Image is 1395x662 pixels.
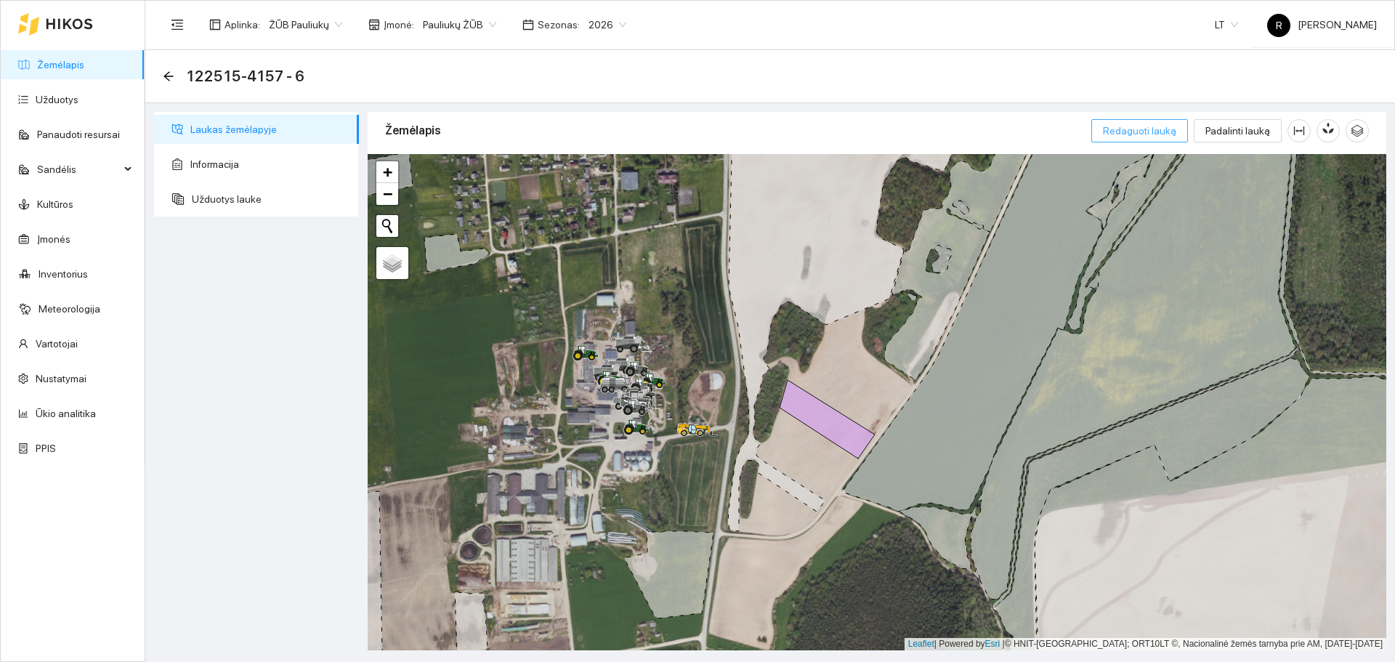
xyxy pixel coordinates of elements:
[1194,119,1282,142] button: Padalinti lauką
[1103,123,1176,139] span: Redaguoti lauką
[384,17,414,33] span: Įmonė :
[589,14,626,36] span: 2026
[383,185,392,203] span: −
[171,18,184,31] span: menu-fold
[985,639,1000,649] a: Esri
[163,10,192,39] button: menu-fold
[385,110,1091,151] div: Žemėlapis
[1215,14,1238,36] span: LT
[209,19,221,31] span: layout
[36,373,86,384] a: Nustatymai
[908,639,934,649] a: Leaflet
[269,14,342,36] span: ŽŪB Pauliukų
[1205,123,1270,139] span: Padalinti lauką
[376,183,398,205] a: Zoom out
[36,443,56,454] a: PPIS
[905,638,1386,650] div: | Powered by © HNIT-[GEOGRAPHIC_DATA]; ORT10LT ©, Nacionalinė žemės tarnyba prie AM, [DATE]-[DATE]
[163,70,174,83] div: Atgal
[37,59,84,70] a: Žemėlapis
[37,129,120,140] a: Panaudoti resursai
[368,19,380,31] span: shop
[376,161,398,183] a: Zoom in
[1003,639,1005,649] span: |
[37,233,70,245] a: Įmonės
[36,408,96,419] a: Ūkio analitika
[37,155,120,184] span: Sandėlis
[225,17,260,33] span: Aplinka :
[1276,14,1282,37] span: R
[1287,119,1311,142] button: column-width
[1091,119,1188,142] button: Redaguoti lauką
[383,163,392,181] span: +
[36,338,78,350] a: Vartotojai
[522,19,534,31] span: calendar
[37,198,73,210] a: Kultūros
[423,14,496,36] span: Pauliukų ŽŪB
[376,247,408,279] a: Layers
[36,94,78,105] a: Užduotys
[39,268,88,280] a: Inventorius
[1267,19,1377,31] span: [PERSON_NAME]
[186,65,304,88] span: 122515-4157 - 6
[376,215,398,237] button: Initiate a new search
[538,17,580,33] span: Sezonas :
[1091,125,1188,137] a: Redaguoti lauką
[1288,125,1310,137] span: column-width
[1194,125,1282,137] a: Padalinti lauką
[190,115,347,144] span: Laukas žemėlapyje
[39,303,100,315] a: Meteorologija
[192,185,347,214] span: Užduotys lauke
[190,150,347,179] span: Informacija
[163,70,174,82] span: arrow-left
